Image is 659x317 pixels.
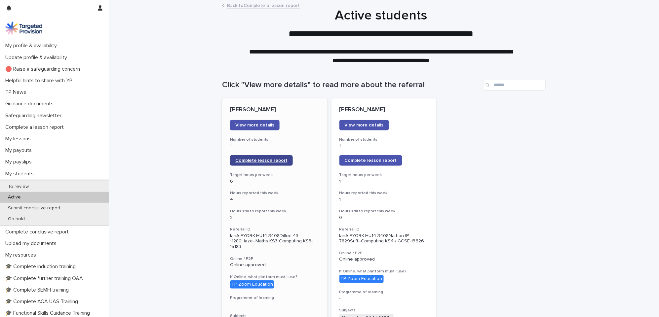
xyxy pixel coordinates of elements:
h3: Programme of learning [230,295,320,300]
p: Active [3,194,26,200]
a: Complete lesson report [230,155,293,166]
div: TP Zoom Education [339,275,384,283]
div: TP Zoom Education [230,280,274,289]
p: To review [3,184,34,190]
p: 6 [230,179,320,184]
input: Search [483,80,546,90]
p: 1 [339,143,429,149]
p: IanA-EYORK-HU14-3408Nathan-IP-7829Suff--Computing KS4 / GCSE-13626 [339,233,429,244]
h3: Hours reported this week [230,191,320,196]
p: TP News [3,89,31,95]
h3: Referral ID [339,227,429,232]
a: Complete lesson report [339,155,402,166]
h3: Programme of learning [339,290,429,295]
h3: If Online, what platform must I use? [230,274,320,280]
p: 🎓 Complete further training Q&A [3,275,88,282]
p: Complete a lesson report [3,124,69,130]
p: 🎓 Functional Skills Guidance Training [3,310,95,316]
p: 1 [230,143,320,149]
h3: Hours still to report this week [339,209,429,214]
p: - [339,296,429,301]
p: My profile & availability [3,43,62,49]
p: My lessons [3,136,36,142]
h3: Hours reported this week [339,191,429,196]
h3: Referral ID [230,227,320,232]
a: View more details [230,120,280,130]
h3: If Online, what platform must I use? [339,269,429,274]
p: My payslips [3,159,37,165]
h3: Target hours per week [230,172,320,178]
h1: Active students [219,8,543,23]
p: 🔴 Raise a safeguarding concern [3,66,85,72]
h3: Number of students [230,137,320,142]
p: 0 [339,215,429,221]
p: Submit conclusive report [3,205,66,211]
img: M5nRWzHhSzIhMunXDL62 [5,21,42,35]
p: On hold [3,216,30,222]
span: Complete lesson report [235,158,288,163]
p: My payouts [3,147,37,154]
p: My resources [3,252,41,258]
p: My students [3,171,39,177]
p: 🎓 Complete induction training [3,264,81,270]
h3: Hours still to report this week [230,209,320,214]
a: View more details [339,120,389,130]
span: Complete lesson report [345,158,397,163]
h3: Online / F2F [230,256,320,262]
p: IanA-EYORK-HU14-3408Dillon-43-11280Haze--Maths KS3 Computing KS3-15183 [230,233,320,250]
a: Back toComplete a lesson report [227,1,300,9]
p: Online approved [339,257,429,262]
p: [PERSON_NAME] [339,106,429,114]
h3: Subjects [339,308,429,313]
p: 4 [230,197,320,202]
p: - [230,301,320,307]
p: Helpful hints to share with YP [3,78,78,84]
p: 1 [339,179,429,184]
p: Safeguarding newsletter [3,113,67,119]
span: View more details [235,123,274,127]
p: Online approved [230,262,320,268]
p: 1 [339,197,429,202]
p: Update profile & availability [3,54,72,61]
h3: Online / F2F [339,251,429,256]
h3: Number of students [339,137,429,142]
h1: Click "View more details" to read more about the referral [222,80,481,90]
p: Complete conclusive report [3,229,74,235]
p: Upload my documents [3,240,62,247]
p: 🎓 Complete SEMH training [3,287,74,293]
h3: Target hours per week [339,172,429,178]
p: Guidance documents [3,101,59,107]
span: View more details [345,123,384,127]
p: [PERSON_NAME] [230,106,320,114]
p: 🎓 Complete AQA UAS Training [3,299,83,305]
p: 2 [230,215,320,221]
